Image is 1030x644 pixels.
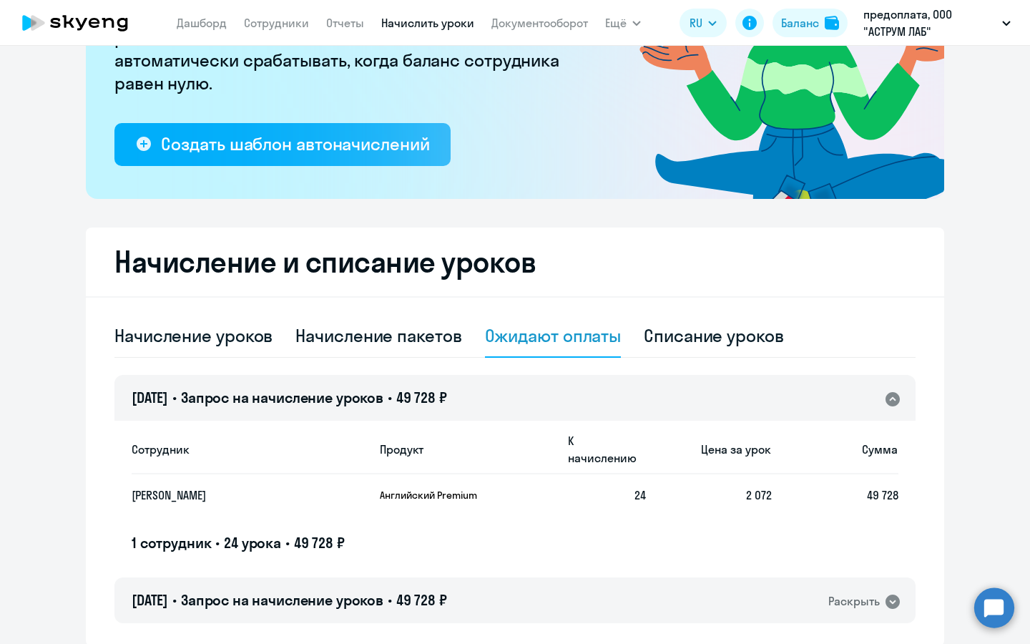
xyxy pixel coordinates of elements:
span: Запрос на начисление уроков [181,389,383,406]
th: Продукт [368,424,556,474]
p: предоплата, ООО "АСТРУМ ЛАБ" [863,6,996,40]
span: 1 сотрудник [132,534,211,552]
button: Создать шаблон автоначислений [114,123,451,166]
span: 49 728 ₽ [294,534,345,552]
h2: Начисление и списание уроков [114,245,916,279]
a: Отчеты [326,16,364,30]
span: 2 072 [746,488,772,502]
button: RU [680,9,727,37]
div: Ожидают оплаты [485,324,622,347]
a: Начислить уроки [381,16,474,30]
span: Ещё [605,14,627,31]
span: • [285,534,290,552]
span: 24 урока [224,534,281,552]
span: • [172,591,177,609]
span: 49 728 ₽ [396,591,447,609]
a: Дашборд [177,16,227,30]
div: Раскрыть [828,592,880,610]
span: 24 [634,488,646,502]
button: Ещё [605,9,641,37]
th: К начислению [556,424,646,474]
div: Создать шаблон автоначислений [161,132,429,155]
span: 49 728 [867,488,898,502]
div: Начисление пакетов [295,324,461,347]
span: • [215,534,220,552]
span: • [388,591,392,609]
span: RU [690,14,702,31]
div: Баланс [781,14,819,31]
a: Сотрудники [244,16,309,30]
div: Списание уроков [644,324,784,347]
th: Цена за урок [646,424,772,474]
img: balance [825,16,839,30]
th: Сумма [772,424,898,474]
th: Сотрудник [132,424,368,474]
span: • [388,389,392,406]
span: [DATE] [132,591,168,609]
div: Начисление уроков [114,324,273,347]
p: Английский Premium [380,489,487,502]
span: • [172,389,177,406]
p: [PERSON_NAME] [132,487,340,503]
span: 49 728 ₽ [396,389,447,406]
button: Балансbalance [772,9,848,37]
span: Запрос на начисление уроков [181,591,383,609]
a: Документооборот [491,16,588,30]
button: предоплата, ООО "АСТРУМ ЛАБ" [856,6,1018,40]
span: [DATE] [132,389,168,406]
